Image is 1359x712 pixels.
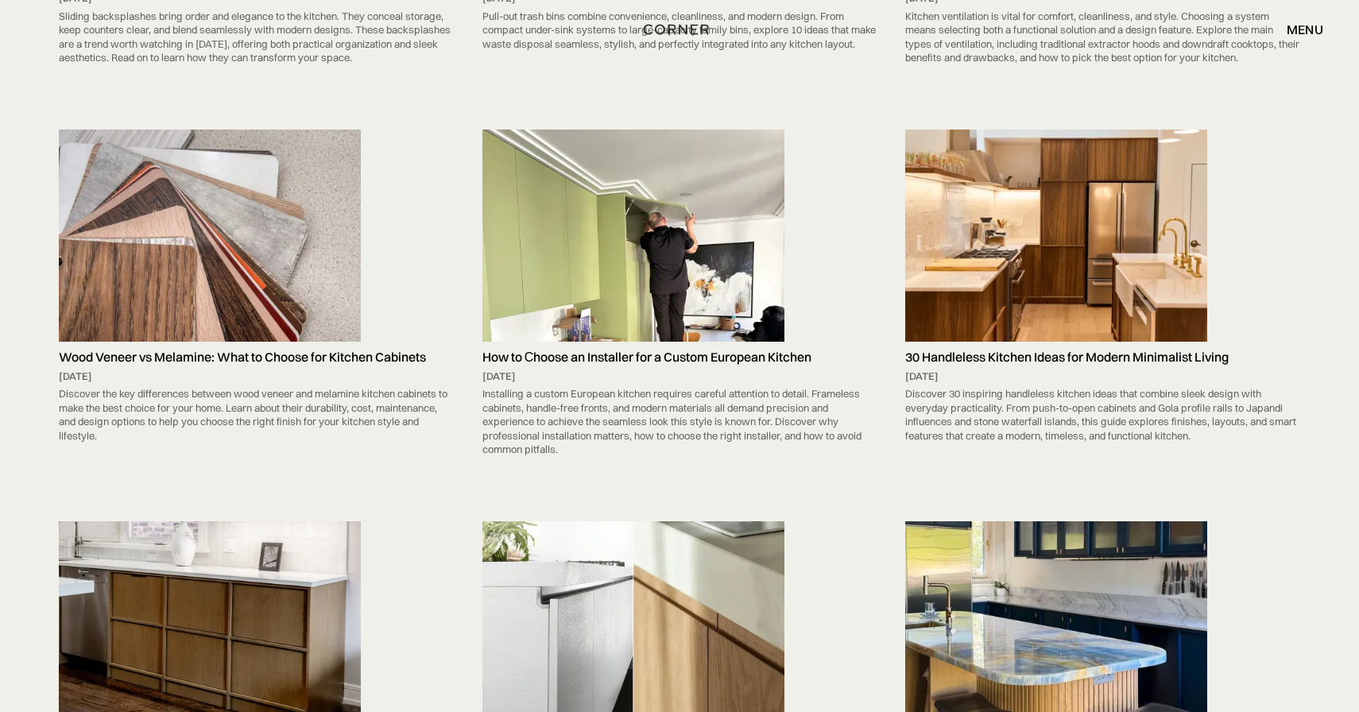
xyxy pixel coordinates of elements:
[59,350,454,365] h5: Wood Veneer vs Melamine: What to Choose for Kitchen Cabinets
[474,130,885,461] a: How to Сhoose an Installer for a Custom European Kitchen[DATE]Installing a custom European kitche...
[59,383,454,447] div: Discover the key differences between wood veneer and melamine kitchen cabinets to make the best c...
[905,350,1300,365] h5: 30 Handleless Kitchen Ideas for Modern Minimalist Living
[1287,23,1323,36] div: menu
[482,350,877,365] h5: How to Сhoose an Installer for a Custom European Kitchen
[482,383,877,461] div: Installing a custom European kitchen requires careful attention to detail. Frameless cabinets, ha...
[897,130,1308,447] a: 30 Handleless Kitchen Ideas for Modern Minimalist Living[DATE]Discover 30 inspiring handleless ki...
[626,19,733,40] a: home
[905,383,1300,447] div: Discover 30 inspiring handleless kitchen ideas that combine sleek design with everyday practicali...
[51,130,462,447] a: Wood Veneer vs Melamine: What to Choose for Kitchen Cabinets[DATE]Discover the key differences be...
[482,370,877,384] div: [DATE]
[1271,16,1323,43] div: menu
[905,370,1300,384] div: [DATE]
[59,370,454,384] div: [DATE]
